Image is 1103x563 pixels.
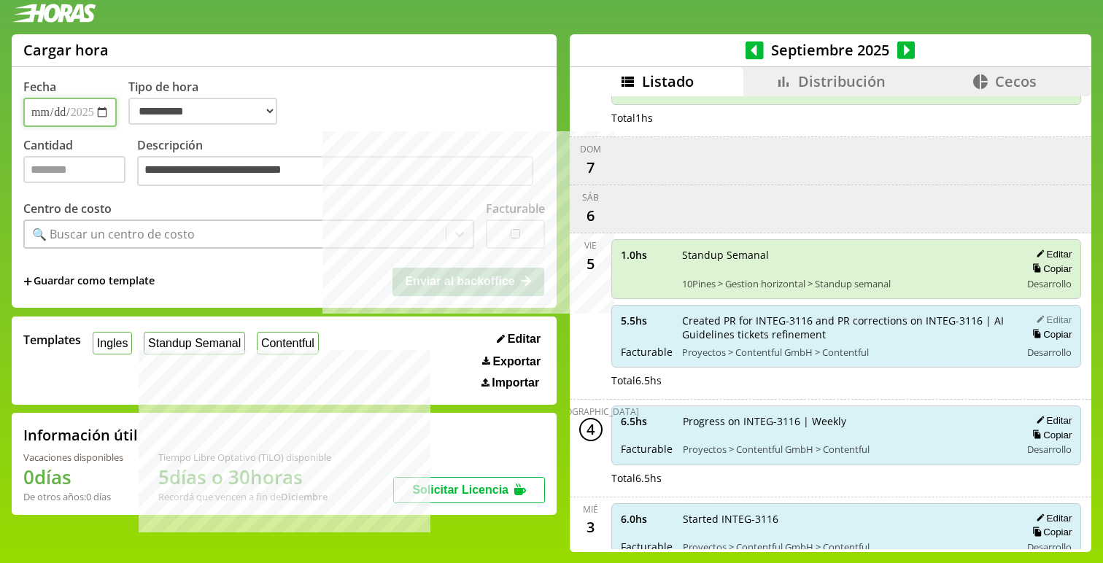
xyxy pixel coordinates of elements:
[611,471,1082,485] div: Total 6.5 hs
[492,355,541,368] span: Exportar
[1032,414,1072,427] button: Editar
[621,414,673,428] span: 6.5 hs
[23,273,155,290] span: +Guardar como template
[23,156,125,183] input: Cantidad
[486,201,545,217] label: Facturable
[492,332,545,346] button: Editar
[93,332,132,354] button: Ingles
[683,512,1011,526] span: Started INTEG-3116
[23,273,32,290] span: +
[682,277,1011,290] span: 10Pines > Gestion horizontal > Standup semanal
[611,111,1082,125] div: Total 1 hs
[682,346,1011,359] span: Proyectos > Contentful GmbH > Contentful
[1032,314,1072,326] button: Editar
[1027,346,1072,359] span: Desarrollo
[1028,328,1072,341] button: Copiar
[1027,540,1072,554] span: Desarrollo
[257,332,319,354] button: Contentful
[579,203,603,227] div: 6
[579,252,603,275] div: 5
[23,425,138,445] h2: Información útil
[32,226,195,242] div: 🔍 Buscar un centro de costo
[621,345,672,359] span: Facturable
[23,332,81,348] span: Templates
[683,540,1011,554] span: Proyectos > Contentful GmbH > Contentful
[23,40,109,60] h1: Cargar hora
[492,376,539,389] span: Importar
[621,512,673,526] span: 6.0 hs
[683,414,1011,428] span: Progress on INTEG-3116 | Weekly
[1028,526,1072,538] button: Copiar
[1028,263,1072,275] button: Copiar
[582,191,599,203] div: sáb
[1032,248,1072,260] button: Editar
[23,451,123,464] div: Vacaciones disponibles
[1032,512,1072,524] button: Editar
[137,137,545,190] label: Descripción
[12,4,96,23] img: logotipo
[683,443,1011,456] span: Proyectos > Contentful GmbH > Contentful
[158,451,331,464] div: Tiempo Libre Optativo (TiLO) disponible
[412,484,508,496] span: Solicitar Licencia
[158,490,331,503] div: Recordá que vencen a fin de
[995,71,1037,91] span: Cecos
[1027,277,1072,290] span: Desarrollo
[579,516,603,539] div: 3
[137,156,533,187] textarea: Descripción
[508,333,541,346] span: Editar
[611,373,1082,387] div: Total 6.5 hs
[583,503,598,516] div: mié
[23,201,112,217] label: Centro de costo
[621,442,673,456] span: Facturable
[621,540,673,554] span: Facturable
[584,239,597,252] div: vie
[23,137,137,190] label: Cantidad
[764,40,897,60] span: Septiembre 2025
[23,490,123,503] div: De otros años: 0 días
[281,490,328,503] b: Diciembre
[682,248,1011,262] span: Standup Semanal
[642,71,694,91] span: Listado
[23,79,56,95] label: Fecha
[144,332,245,354] button: Standup Semanal
[128,79,289,127] label: Tipo de hora
[798,71,886,91] span: Distribución
[393,477,545,503] button: Solicitar Licencia
[23,464,123,490] h1: 0 días
[1028,429,1072,441] button: Copiar
[128,98,277,125] select: Tipo de hora
[543,405,639,418] div: [DEMOGRAPHIC_DATA]
[478,354,545,369] button: Exportar
[621,248,672,262] span: 1.0 hs
[579,418,603,441] div: 4
[621,314,672,327] span: 5.5 hs
[1027,443,1072,456] span: Desarrollo
[570,96,1091,550] div: scrollable content
[682,314,1011,341] span: Created PR for INTEG-3116 and PR corrections on INTEG-3116 | AI Guidelines tickets refinement
[579,155,603,179] div: 7
[580,143,601,155] div: dom
[158,464,331,490] h1: 5 días o 30 horas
